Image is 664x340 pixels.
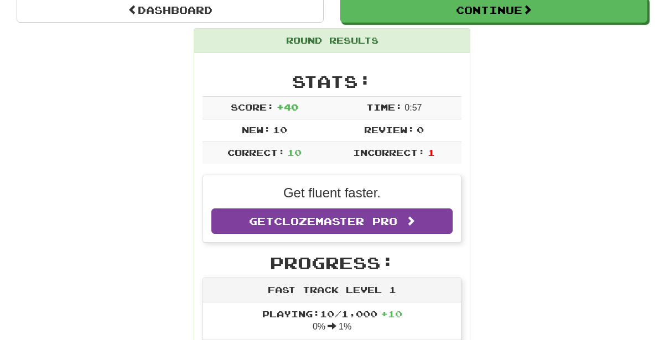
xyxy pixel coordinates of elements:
[194,29,470,53] div: Round Results
[242,124,271,135] span: New:
[381,308,402,319] span: + 10
[273,124,287,135] span: 10
[227,147,285,158] span: Correct:
[262,308,402,319] span: Playing: 10 / 1,000
[364,124,414,135] span: Review:
[274,215,397,227] span: Clozemaster Pro
[417,124,424,135] span: 0
[203,302,461,340] li: 0% 1%
[287,147,302,158] span: 10
[404,103,422,112] span: 0 : 57
[428,147,435,158] span: 1
[231,102,274,112] span: Score:
[277,102,298,112] span: + 40
[203,72,461,91] h2: Stats:
[203,278,461,302] div: Fast Track Level 1
[211,208,453,234] a: GetClozemaster Pro
[353,147,425,158] span: Incorrect:
[211,184,453,202] p: Get fluent faster.
[366,102,402,112] span: Time:
[203,254,461,272] h2: Progress:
